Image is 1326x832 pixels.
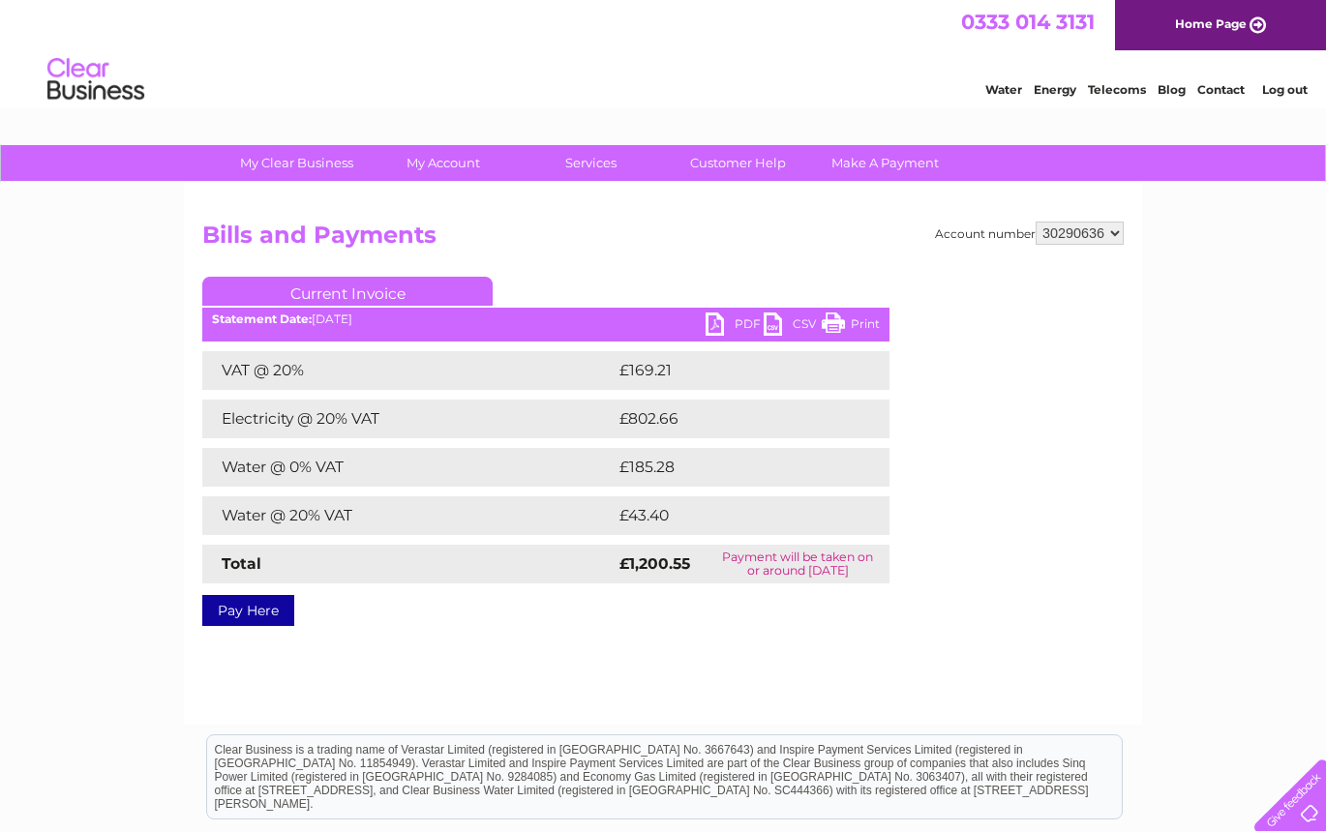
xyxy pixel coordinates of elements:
[202,351,615,390] td: VAT @ 20%
[658,145,818,181] a: Customer Help
[1034,82,1076,97] a: Energy
[615,400,856,438] td: £802.66
[706,312,764,341] a: PDF
[707,545,889,583] td: Payment will be taken on or around [DATE]
[511,145,671,181] a: Services
[202,400,615,438] td: Electricity @ 20% VAT
[212,312,312,326] b: Statement Date:
[935,222,1124,245] div: Account number
[1088,82,1146,97] a: Telecoms
[202,222,1124,258] h2: Bills and Payments
[985,82,1022,97] a: Water
[202,448,615,487] td: Water @ 0% VAT
[217,145,377,181] a: My Clear Business
[202,312,889,326] div: [DATE]
[764,312,822,341] a: CSV
[1197,82,1245,97] a: Contact
[364,145,524,181] a: My Account
[615,448,854,487] td: £185.28
[615,496,851,535] td: £43.40
[1158,82,1186,97] a: Blog
[222,554,261,573] strong: Total
[46,50,145,109] img: logo.png
[202,496,615,535] td: Water @ 20% VAT
[805,145,965,181] a: Make A Payment
[822,312,880,341] a: Print
[202,595,294,626] a: Pay Here
[202,277,493,306] a: Current Invoice
[615,351,853,390] td: £169.21
[619,554,690,573] strong: £1,200.55
[961,10,1095,34] a: 0333 014 3131
[1262,82,1308,97] a: Log out
[207,11,1122,94] div: Clear Business is a trading name of Verastar Limited (registered in [GEOGRAPHIC_DATA] No. 3667643...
